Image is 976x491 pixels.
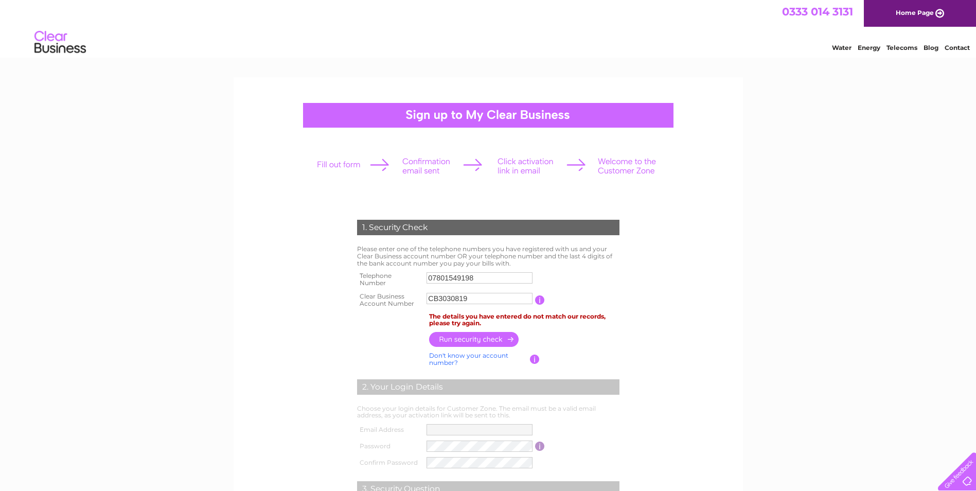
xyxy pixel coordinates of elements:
[354,269,424,290] th: Telephone Number
[832,44,851,51] a: Water
[245,6,732,50] div: Clear Business is a trading name of Verastar Limited (registered in [GEOGRAPHIC_DATA] No. 3667643...
[858,44,880,51] a: Energy
[34,27,86,58] img: logo.png
[357,220,619,235] div: 1. Security Check
[782,5,853,18] a: 0333 014 3131
[535,295,545,305] input: Information
[530,355,540,364] input: Information
[357,379,619,395] div: 2. Your Login Details
[354,422,424,438] th: Email Address
[427,310,622,330] td: The details you have entered do not match our records, please try again.
[429,352,508,366] a: Don't know your account number?
[354,402,622,422] td: Choose your login details for Customer Zone. The email must be a valid email address, as your act...
[354,454,424,471] th: Confirm Password
[354,290,424,310] th: Clear Business Account Number
[945,44,970,51] a: Contact
[924,44,938,51] a: Blog
[886,44,917,51] a: Telecoms
[354,438,424,454] th: Password
[535,442,545,451] input: Information
[354,243,622,269] td: Please enter one of the telephone numbers you have registered with us and your Clear Business acc...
